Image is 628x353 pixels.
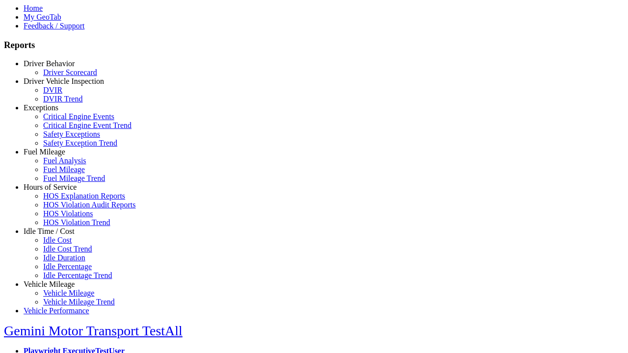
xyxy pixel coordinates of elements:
a: Critical Engine Event Trend [43,121,131,129]
a: Idle Duration [43,253,85,262]
a: Vehicle Mileage Trend [43,298,115,306]
a: Idle Percentage Trend [43,271,112,279]
a: My GeoTab [24,13,61,21]
a: Driver Vehicle Inspection [24,77,104,85]
a: HOS Explanation Reports [43,192,125,200]
a: Fuel Mileage [43,165,85,174]
a: Idle Cost Trend [43,245,92,253]
a: Fuel Mileage [24,148,65,156]
a: Fuel Mileage Trend [43,174,105,182]
a: HOS Violation Trend [43,218,110,227]
a: HOS Violation Audit Reports [43,201,136,209]
a: Safety Exceptions [43,130,100,138]
a: Idle Percentage [43,262,92,271]
a: Critical Engine Events [43,112,114,121]
a: Vehicle Mileage [43,289,94,297]
a: Exceptions [24,103,58,112]
a: Home [24,4,43,12]
a: Hours of Service [24,183,77,191]
a: Driver Scorecard [43,68,97,76]
a: DVIR Trend [43,95,82,103]
a: Vehicle Performance [24,306,89,315]
a: Feedback / Support [24,22,84,30]
a: Gemini Motor Transport TestAll [4,323,183,338]
a: HOS Violations [43,209,93,218]
a: Safety Exception Trend [43,139,117,147]
a: Fuel Analysis [43,156,86,165]
a: Idle Cost [43,236,72,244]
a: DVIR [43,86,62,94]
h3: Reports [4,40,624,50]
a: Driver Behavior [24,59,75,68]
a: Vehicle Mileage [24,280,75,288]
a: Idle Time / Cost [24,227,75,235]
